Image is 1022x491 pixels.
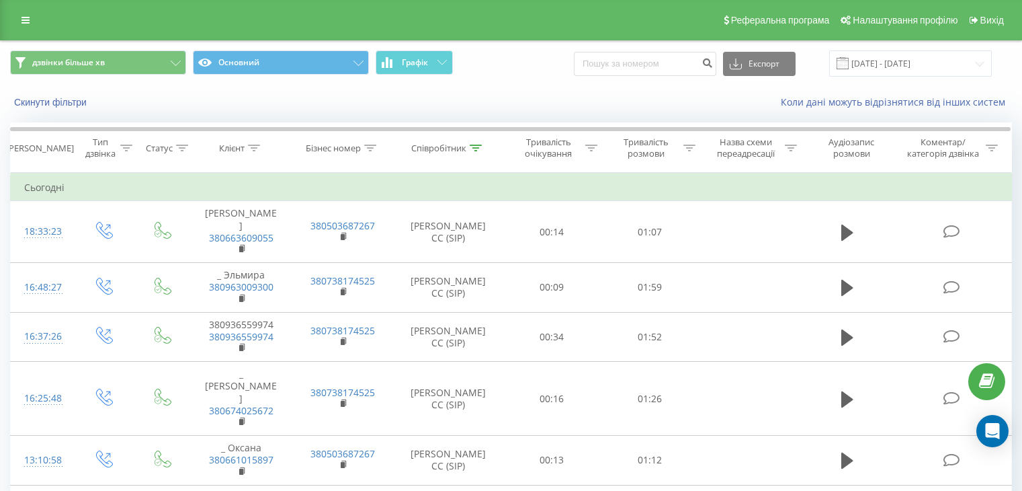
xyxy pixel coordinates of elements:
[515,137,583,159] div: Тривалість очікування
[723,52,796,76] button: Експорт
[394,436,503,486] td: [PERSON_NAME] CC (SIP)
[394,362,503,436] td: [PERSON_NAME] CC (SIP)
[209,453,273,466] a: 380661015897
[402,58,428,67] span: Графік
[24,447,60,474] div: 13:10:58
[190,436,292,486] td: _ Оксана
[32,57,105,68] span: дзвінки більше хв
[310,274,375,287] a: 380738174525
[209,330,273,343] a: 380936559974
[10,50,186,75] button: дзвінки більше хв
[24,385,60,412] div: 16:25:48
[190,201,292,263] td: [PERSON_NAME]
[601,263,698,313] td: 01:59
[310,447,375,460] a: 380503687267
[193,50,369,75] button: Основний
[209,231,273,244] a: 380663609055
[601,201,698,263] td: 01:07
[711,137,781,159] div: Назва схеми переадресації
[904,137,982,159] div: Коментар/категорія дзвінка
[190,263,292,313] td: _ Эльмира
[601,362,698,436] td: 01:26
[24,274,60,301] div: 16:48:27
[976,415,1009,447] div: Open Intercom Messenger
[394,263,503,313] td: [PERSON_NAME] CC (SIP)
[209,404,273,417] a: 380674025672
[11,174,1012,201] td: Сьогодні
[613,137,680,159] div: Тривалість розмови
[812,137,891,159] div: Аудіозапис розмови
[601,436,698,486] td: 01:12
[310,324,375,337] a: 380738174525
[146,143,173,154] div: Статус
[394,201,503,263] td: [PERSON_NAME] CC (SIP)
[781,96,1012,108] a: Коли дані можуть відрізнятися вiд інших систем
[310,219,375,232] a: 380503687267
[411,143,466,154] div: Співробітник
[85,137,116,159] div: Тип дзвінка
[306,143,361,154] div: Бізнес номер
[503,362,601,436] td: 00:16
[601,312,698,362] td: 01:52
[503,436,601,486] td: 00:13
[574,52,716,76] input: Пошук за номером
[731,15,830,26] span: Реферальна програма
[394,312,503,362] td: [PERSON_NAME] CC (SIP)
[190,312,292,362] td: 380936559974
[24,219,60,245] div: 18:33:23
[853,15,957,26] span: Налаштування профілю
[6,143,74,154] div: [PERSON_NAME]
[219,143,245,154] div: Клієнт
[10,96,93,108] button: Скинути фільтри
[376,50,453,75] button: Графік
[209,280,273,293] a: 380963009300
[503,312,601,362] td: 00:34
[980,15,1004,26] span: Вихід
[24,324,60,350] div: 16:37:26
[503,201,601,263] td: 00:14
[310,386,375,399] a: 380738174525
[503,263,601,313] td: 00:09
[190,362,292,436] td: _ [PERSON_NAME]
